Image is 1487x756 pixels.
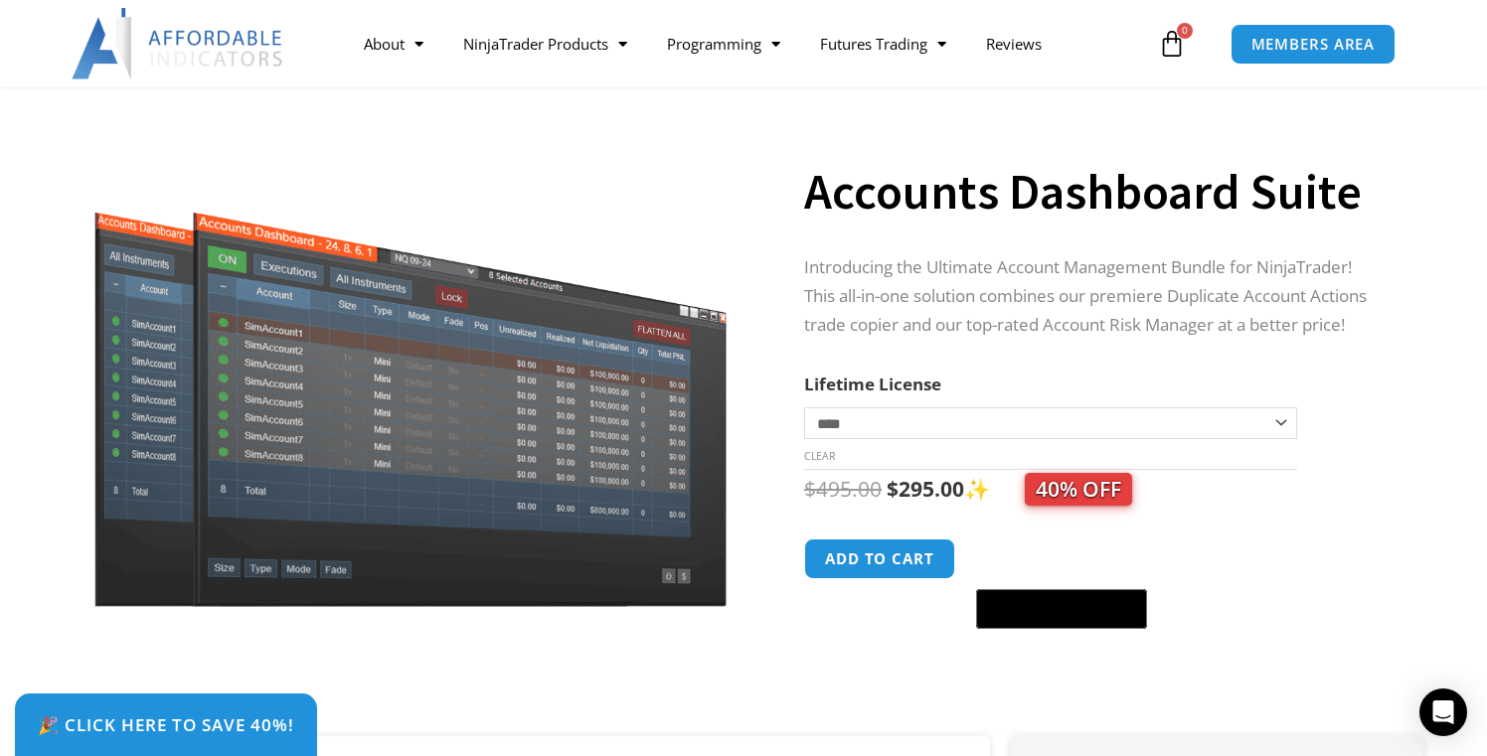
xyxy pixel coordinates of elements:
[1025,473,1132,506] span: 40% OFF
[443,21,647,67] a: NinjaTrader Products
[804,449,835,463] a: Clear options
[887,475,899,503] span: $
[1251,37,1376,52] span: MEMBERS AREA
[38,716,294,733] span: 🎉 Click Here to save 40%!
[976,589,1147,629] button: Buy with GPay
[972,535,1151,583] iframe: Secure express checkout frame
[344,21,1153,67] nav: Menu
[804,475,882,503] bdi: 495.00
[804,475,816,503] span: $
[800,21,966,67] a: Futures Trading
[804,373,941,395] label: Lifetime License
[804,642,1385,659] iframe: PayPal Message 1
[647,21,800,67] a: Programming
[804,538,955,579] button: Add to cart
[1128,15,1216,73] a: 0
[804,253,1385,340] p: Introducing the Ultimate Account Management Bundle for NinjaTrader! This all-in-one solution comb...
[1177,23,1193,39] span: 0
[1419,688,1467,736] div: Open Intercom Messenger
[15,693,317,756] a: 🎉 Click Here to save 40%!
[966,21,1062,67] a: Reviews
[964,475,1132,503] span: ✨
[344,21,443,67] a: About
[804,157,1385,227] h1: Accounts Dashboard Suite
[887,475,964,503] bdi: 295.00
[72,8,285,79] img: LogoAI | Affordable Indicators – NinjaTrader
[1231,24,1397,65] a: MEMBERS AREA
